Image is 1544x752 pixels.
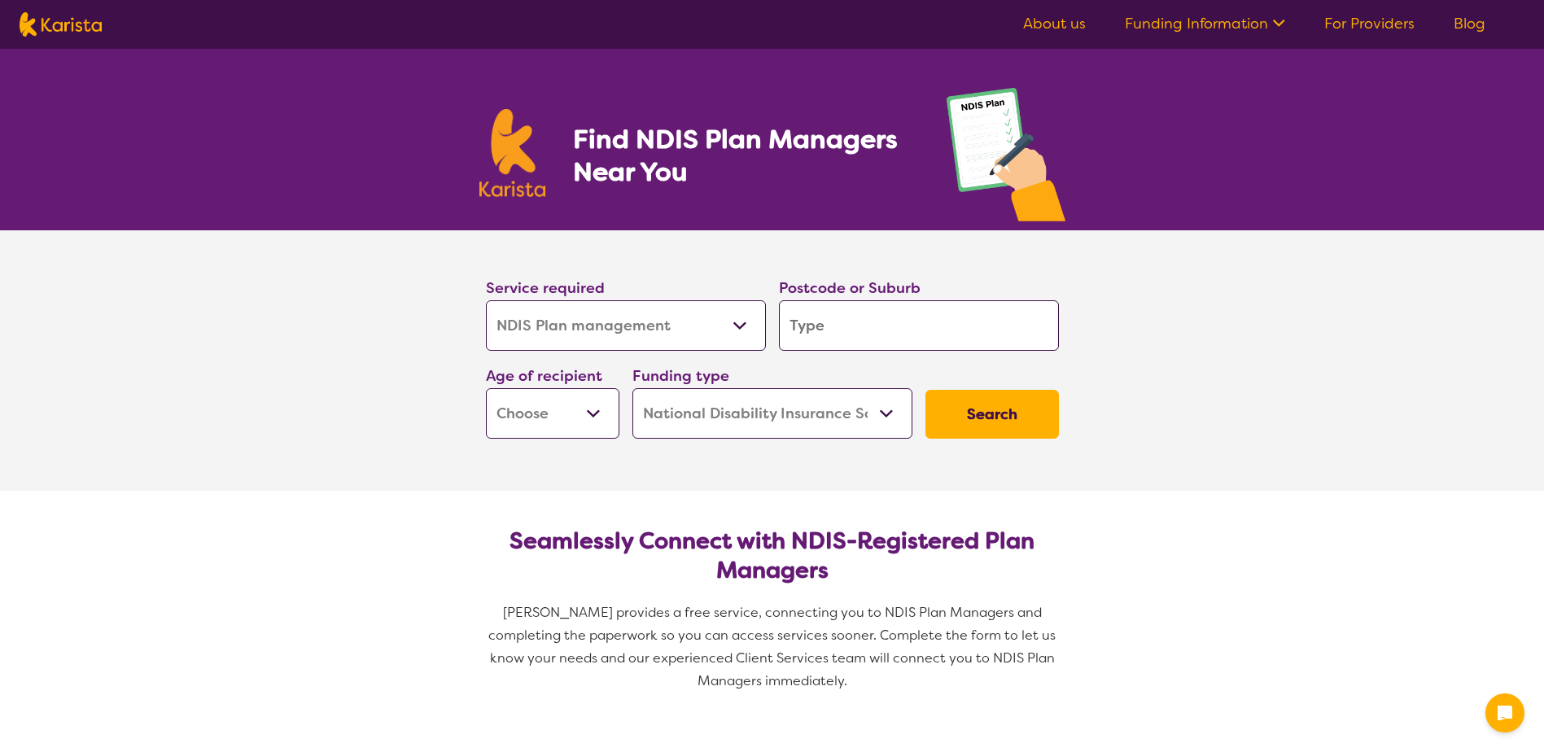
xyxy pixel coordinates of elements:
[486,366,602,386] label: Age of recipient
[479,109,546,197] img: Karista logo
[779,278,921,298] label: Postcode or Suburb
[486,278,605,298] label: Service required
[1324,14,1415,33] a: For Providers
[20,12,102,37] img: Karista logo
[632,366,729,386] label: Funding type
[1023,14,1086,33] a: About us
[947,88,1065,230] img: plan-management
[925,390,1059,439] button: Search
[779,300,1059,351] input: Type
[1454,14,1485,33] a: Blog
[1125,14,1285,33] a: Funding Information
[499,527,1046,585] h2: Seamlessly Connect with NDIS-Registered Plan Managers
[488,604,1059,689] span: [PERSON_NAME] provides a free service, connecting you to NDIS Plan Managers and completing the pa...
[573,123,913,188] h1: Find NDIS Plan Managers Near You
